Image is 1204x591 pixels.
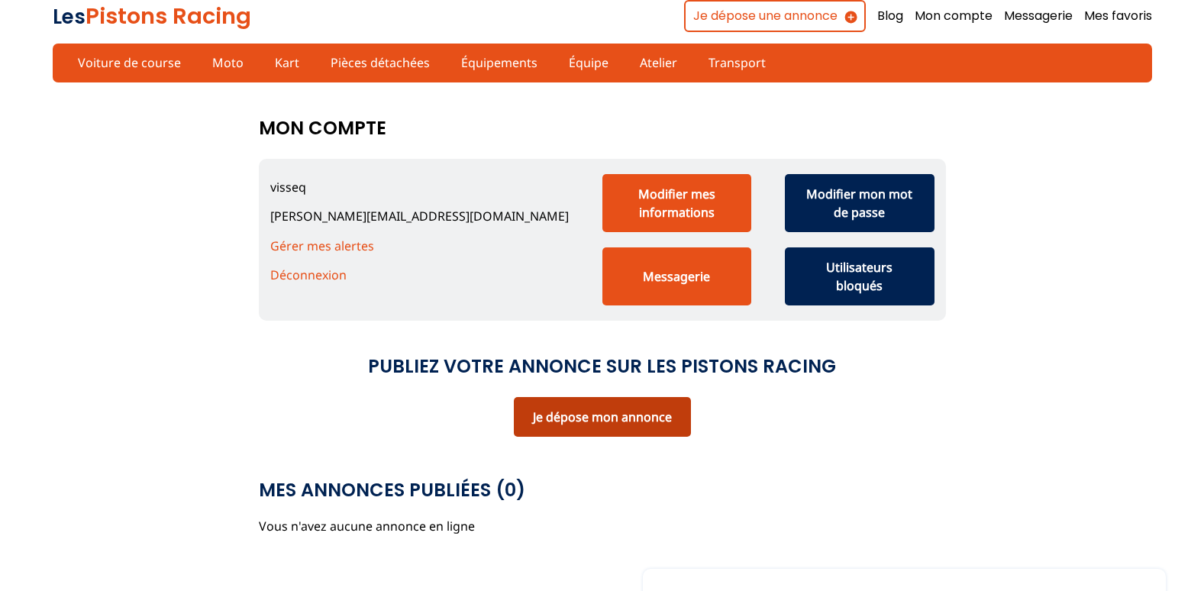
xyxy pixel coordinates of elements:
[451,50,547,76] a: Équipements
[877,8,903,24] a: Blog
[259,518,946,534] p: Vous n'avez aucune annonce en ligne
[368,351,836,382] h2: Publiez votre annonce sur Les Pistons Racing
[259,475,525,505] h2: Mes annonces publiées ( 0 )
[514,397,691,437] button: Je dépose mon annonce
[915,8,993,24] a: Mon compte
[265,50,309,76] a: Kart
[1004,8,1073,24] a: Messagerie
[202,50,253,76] a: Moto
[533,409,672,425] a: Je dépose mon annonce
[559,50,618,76] a: Équipe
[259,110,386,147] h1: Mon compte
[53,1,251,31] a: LesPistons Racing
[785,174,934,232] button: Modifier mon mot de passe
[630,50,687,76] a: Atelier
[1084,8,1152,24] a: Mes favoris
[270,208,569,224] p: [PERSON_NAME][EMAIL_ADDRESS][DOMAIN_NAME]
[699,50,776,76] a: Transport
[602,247,752,305] button: Messagerie
[270,179,569,195] p: visseq
[602,174,752,232] button: Modifier mes informations
[321,50,440,76] a: Pièces détachées
[270,266,347,283] a: Déconnexion
[68,50,191,76] a: Voiture de course
[270,237,374,254] a: Gérer mes alertes
[53,3,86,31] span: Les
[785,247,934,305] button: Utilisateurs bloqués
